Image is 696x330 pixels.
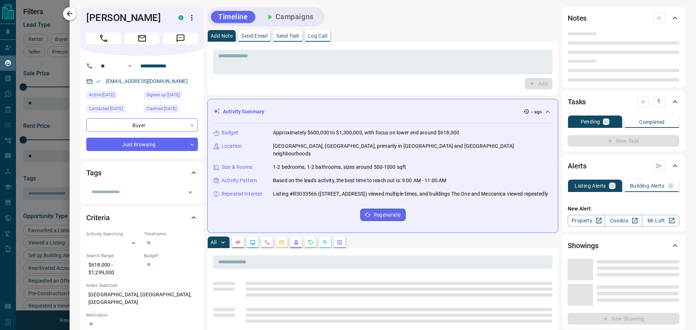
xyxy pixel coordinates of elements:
[273,163,406,171] p: 1-2 bedrooms, 1-2 bathrooms, sizes around 500-1000 sqft
[642,215,679,226] a: Mr.Loft
[211,33,233,38] p: Add Note
[211,11,255,23] button: Timeline
[568,205,679,213] p: New Alert:
[273,190,548,198] p: Listing #R3033566 ([STREET_ADDRESS]) viewed multiple times, and buildings The One and Meccanica v...
[144,91,198,101] div: Fri Sep 12 2025
[221,190,262,198] p: Repeated Interest
[639,120,665,125] p: Completed
[86,252,140,259] p: Search Range:
[221,129,238,137] p: Budget
[568,96,586,108] h2: Tasks
[86,164,198,181] div: Tags
[144,252,198,259] p: Budget:
[163,33,198,44] span: Message
[86,209,198,226] div: Criteria
[235,239,241,245] svg: Notes
[360,209,406,221] button: Regenerate
[86,118,198,132] div: Buyer
[221,142,242,150] p: Location
[568,215,605,226] a: Property
[86,91,140,101] div: Sat Sep 13 2025
[575,183,606,188] p: Listing Alerts
[337,239,343,245] svg: Agent Actions
[86,259,140,279] p: $618,000 - $1,299,000
[178,15,183,20] div: condos.ca
[221,163,253,171] p: Size & Rooms
[211,240,216,245] p: All
[568,12,587,24] h2: Notes
[581,119,600,124] p: Pending
[86,289,198,308] p: [GEOGRAPHIC_DATA], [GEOGRAPHIC_DATA], [GEOGRAPHIC_DATA]
[568,237,679,254] div: Showings
[258,11,321,23] button: Campaigns
[308,239,314,245] svg: Requests
[86,167,101,179] h2: Tags
[214,105,552,118] div: Activity Summary-- ago
[273,177,446,184] p: Based on the lead's activity, the best time to reach out is: 9:00 AM - 11:00 AM
[144,231,198,237] p: Timeframe:
[86,105,140,115] div: Sat Sep 13 2025
[86,231,140,237] p: Actively Searching:
[146,105,177,112] span: Claimed [DATE]
[221,177,257,184] p: Activity Pattern
[568,9,679,27] div: Notes
[223,108,264,116] p: Activity Summary
[89,105,123,112] span: Contacted [DATE]
[605,215,642,226] a: Condos
[264,239,270,245] svg: Calls
[125,62,134,70] button: Open
[86,12,167,24] h1: [PERSON_NAME]
[630,183,664,188] p: Building Alerts
[241,33,268,38] p: Send Email
[86,312,198,318] p: Motivation:
[86,33,121,44] span: Call
[185,187,195,197] button: Open
[308,33,327,38] p: Log Call
[279,239,285,245] svg: Emails
[276,33,299,38] p: Send Text
[273,129,459,137] p: Approximately $600,000 to $1,300,000, with focus on lower end around $618,000
[293,239,299,245] svg: Listing Alerts
[144,105,198,115] div: Sat Sep 13 2025
[273,142,552,158] p: [GEOGRAPHIC_DATA], [GEOGRAPHIC_DATA], primarily in [GEOGRAPHIC_DATA] and [GEOGRAPHIC_DATA] neighb...
[568,93,679,110] div: Tasks
[106,78,188,84] a: [EMAIL_ADDRESS][DOMAIN_NAME]
[568,160,587,172] h2: Alerts
[89,91,115,99] span: Active [DATE]
[146,91,180,99] span: Signed up [DATE]
[568,240,598,251] h2: Showings
[86,138,198,151] div: Just Browsing
[531,109,542,115] p: -- ago
[250,239,256,245] svg: Lead Browsing Activity
[86,212,110,224] h2: Criteria
[125,33,159,44] span: Email
[96,79,101,84] svg: Email Verified
[322,239,328,245] svg: Opportunities
[568,157,679,175] div: Alerts
[86,282,198,289] p: Areas Searched:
